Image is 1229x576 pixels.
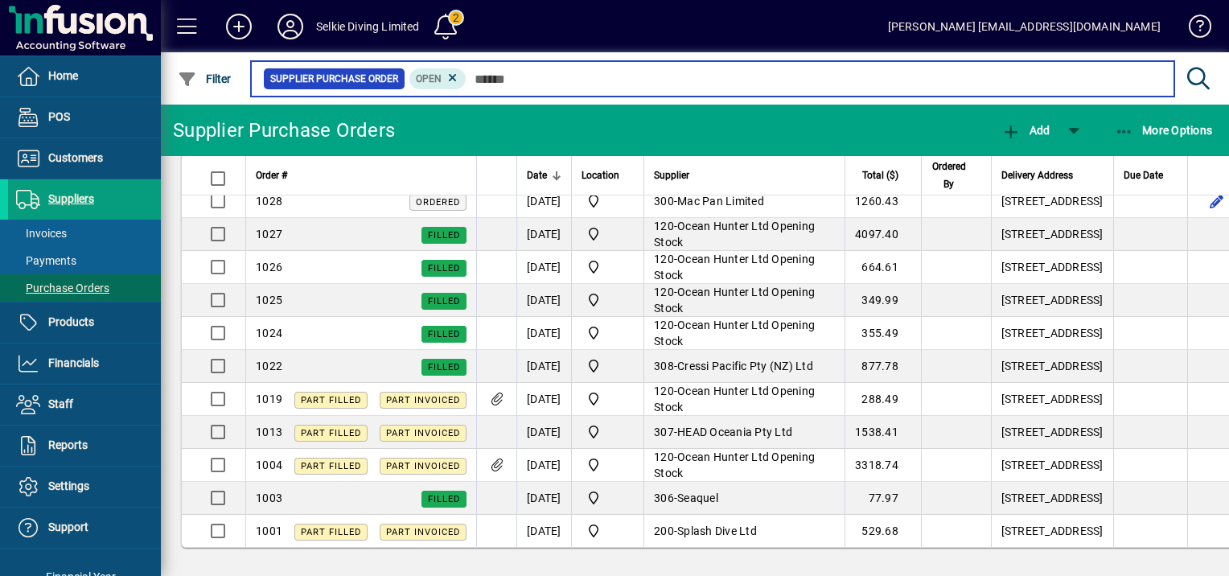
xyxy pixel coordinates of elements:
div: Ordered By [931,158,981,193]
td: [DATE] [516,251,571,284]
td: 877.78 [845,350,921,383]
td: 1538.41 [845,416,921,449]
td: [STREET_ADDRESS] [991,251,1113,284]
td: 1260.43 [845,185,921,218]
td: 355.49 [845,317,921,350]
span: 308 [654,360,674,372]
span: 1019 [256,393,282,405]
span: Part Invoiced [386,428,460,438]
td: [STREET_ADDRESS] [991,185,1113,218]
span: Ocean Hunter Ltd Opening Stock [654,385,815,413]
td: [DATE] [516,383,571,416]
span: Filled [428,230,460,241]
div: Supplier [654,167,835,184]
span: Ocean Hunter Ltd Opening Stock [654,451,815,479]
span: Invoices [16,227,67,240]
td: [STREET_ADDRESS] [991,449,1113,482]
span: 1026 [256,261,282,274]
td: - [643,383,845,416]
a: Reports [8,426,161,466]
td: [DATE] [516,317,571,350]
div: Total ($) [855,167,913,184]
span: Part Invoiced [386,527,460,537]
button: Filter [174,64,236,93]
button: Profile [265,12,316,41]
span: 120 [654,220,674,232]
span: Ocean Hunter Ltd Opening Stock [654,286,815,315]
div: Date [527,167,561,184]
span: Staff [48,397,73,410]
td: 3318.74 [845,449,921,482]
a: Financials [8,344,161,384]
a: Staff [8,385,161,425]
span: 120 [654,286,674,298]
td: [DATE] [516,515,571,547]
td: [STREET_ADDRESS] [991,317,1113,350]
td: - [643,284,845,317]
span: Shop [582,191,634,211]
span: Part Filled [301,527,361,537]
span: Location [582,167,619,184]
td: [STREET_ADDRESS] [991,383,1113,416]
td: [DATE] [516,218,571,251]
span: Delivery Address [1001,167,1073,184]
span: Products [48,315,94,328]
span: Splash Dive Ltd [677,525,757,537]
span: Add [1001,124,1050,137]
span: Filled [428,263,460,274]
button: More Options [1111,116,1217,145]
span: 1003 [256,492,282,504]
span: Customers [48,151,103,164]
a: Customers [8,138,161,179]
span: Filled [428,296,460,307]
span: Due Date [1124,167,1163,184]
span: Open [416,73,442,84]
span: 306 [654,492,674,504]
span: Home [48,69,78,82]
span: Support [48,520,88,533]
span: Shop [582,257,634,277]
span: Ocean Hunter Ltd Opening Stock [654,253,815,282]
span: Filled [428,329,460,339]
span: More Options [1115,124,1213,137]
span: Shop [582,455,634,475]
a: Knowledge Base [1177,3,1209,56]
div: Location [582,167,634,184]
div: Order # [256,167,467,184]
div: [PERSON_NAME] [EMAIL_ADDRESS][DOMAIN_NAME] [888,14,1161,39]
span: Shop [582,356,634,376]
td: 529.68 [845,515,921,547]
td: [DATE] [516,185,571,218]
span: Filled [428,494,460,504]
div: Supplier Purchase Orders [173,117,395,143]
span: Shop [582,323,634,343]
span: Date [527,167,547,184]
span: Part Filled [301,461,361,471]
td: - [643,185,845,218]
span: Cressi Pacific Pty (NZ) Ltd [677,360,813,372]
span: 120 [654,319,674,331]
div: Due Date [1124,167,1178,184]
span: 1004 [256,459,282,471]
td: [STREET_ADDRESS] [991,482,1113,515]
span: Reports [48,438,88,451]
span: Filled [428,362,460,372]
span: 1022 [256,360,282,372]
span: Seaquel [677,492,718,504]
span: 1025 [256,294,282,307]
span: 120 [654,385,674,397]
span: Part Invoiced [386,395,460,405]
span: Part Filled [301,428,361,438]
td: 288.49 [845,383,921,416]
td: 349.99 [845,284,921,317]
span: Shop [582,488,634,508]
span: Shop [582,422,634,442]
td: [DATE] [516,449,571,482]
span: Part Filled [301,395,361,405]
span: 307 [654,426,674,438]
td: [STREET_ADDRESS] [991,416,1113,449]
div: Selkie Diving Limited [316,14,420,39]
span: 1024 [256,327,282,339]
span: Shop [582,290,634,310]
span: 1027 [256,228,282,241]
